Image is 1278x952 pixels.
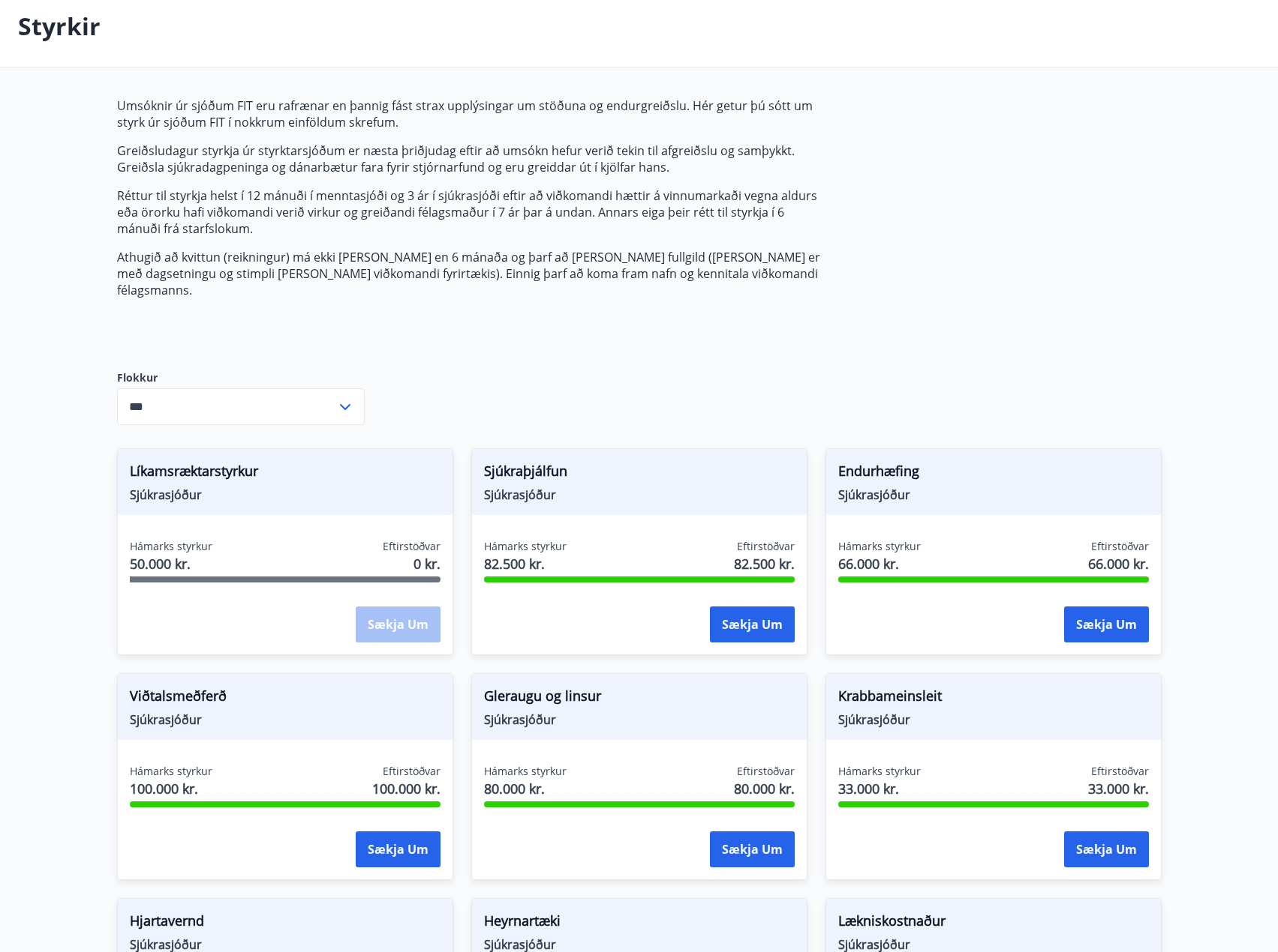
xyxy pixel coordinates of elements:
p: Athugið að kvittun (reikningur) má ekki [PERSON_NAME] en 6 mánaða og þarf að [PERSON_NAME] fullgi... [117,249,825,298]
p: Réttur til styrkja helst í 12 mánuði í menntasjóði og 3 ár í sjúkrasjóði eftir að viðkomandi hætt... [117,187,825,237]
span: 33.000 kr. [838,779,921,798]
span: Hámarks styrkur [838,764,921,779]
span: Sjúkrasjóður [838,711,1149,728]
span: 100.000 kr. [372,779,441,798]
span: Eftirstöðvar [737,539,795,554]
span: Sjúkrasjóður [838,486,1149,503]
button: Sækja um [710,606,795,642]
span: Eftirstöðvar [737,764,795,779]
span: Hjartavernd [130,911,441,936]
span: 80.000 kr. [734,779,795,798]
button: Sækja um [356,831,441,867]
span: Líkamsræktarstyrkur [130,461,441,486]
span: Hámarks styrkur [838,539,921,554]
span: Krabbameinsleit [838,686,1149,711]
span: Eftirstöðvar [383,539,441,554]
p: Styrkir [18,10,101,43]
span: 66.000 kr. [1088,554,1149,573]
label: Flokkur [117,370,365,385]
span: 0 kr. [413,554,441,573]
span: Sjúkrasjóður [484,486,795,503]
p: Umsóknir úr sjóðum FIT eru rafrænar en þannig fást strax upplýsingar um stöðuna og endurgreiðslu.... [117,97,825,130]
span: Hámarks styrkur [130,539,212,554]
span: Lækniskostnaður [838,911,1149,936]
span: 50.000 kr. [130,554,212,573]
span: Heyrnartæki [484,911,795,936]
span: Hámarks styrkur [130,764,212,779]
p: Greiðsludagur styrkja úr styrktarsjóðum er næsta þriðjudag eftir að umsókn hefur verið tekin til ... [117,142,825,175]
span: 80.000 kr. [484,779,567,798]
span: 33.000 kr. [1088,779,1149,798]
span: Eftirstöðvar [383,764,441,779]
span: Eftirstöðvar [1091,539,1149,554]
span: Viðtalsmeðferð [130,686,441,711]
button: Sækja um [1064,831,1149,867]
span: Sjúkrasjóður [130,711,441,728]
span: 82.500 kr. [484,554,567,573]
span: Sjúkraþjálfun [484,461,795,486]
span: 82.500 kr. [734,554,795,573]
span: Sjúkrasjóður [484,711,795,728]
span: Endurhæfing [838,461,1149,486]
button: Sækja um [710,831,795,867]
span: Gleraugu og linsur [484,686,795,711]
span: 66.000 kr. [838,554,921,573]
span: Hámarks styrkur [484,539,567,554]
span: Sjúkrasjóður [130,486,441,503]
button: Sækja um [1064,606,1149,642]
span: Eftirstöðvar [1091,764,1149,779]
span: 100.000 kr. [130,779,212,798]
span: Hámarks styrkur [484,764,567,779]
